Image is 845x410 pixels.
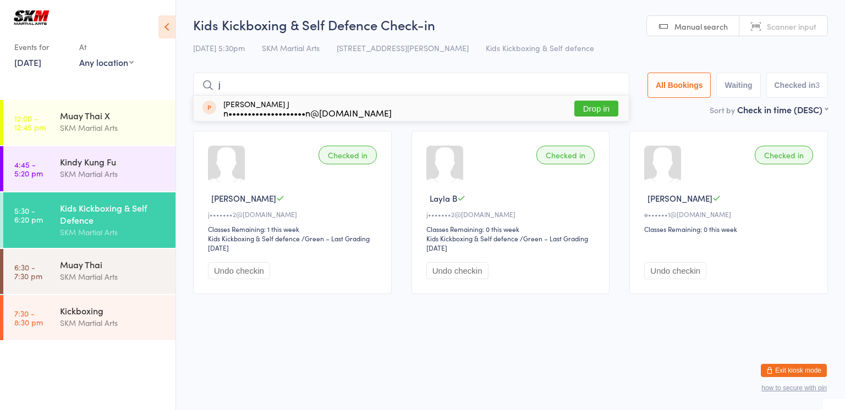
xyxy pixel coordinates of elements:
div: SKM Martial Arts [60,226,166,239]
div: Kickboxing [60,304,166,317]
button: Drop in [574,101,618,117]
a: 7:30 -8:30 pmKickboxingSKM Martial Arts [3,295,175,340]
div: Classes Remaining: 0 this week [644,224,816,234]
time: 7:30 - 8:30 pm [14,309,43,326]
div: Events for [14,38,68,56]
div: j•••••••2@[DOMAIN_NAME] [426,209,599,219]
time: 5:30 - 6:20 pm [14,206,43,224]
div: Check in time (DESC) [737,103,828,115]
a: 6:30 -7:30 pmMuay ThaiSKM Martial Arts [3,249,175,294]
span: Layla B [430,192,457,204]
img: SKM Martial Arts [11,8,52,27]
span: [STREET_ADDRESS][PERSON_NAME] [337,42,469,53]
div: Classes Remaining: 0 this week [426,224,599,234]
div: Kindy Kung Fu [60,156,166,168]
span: SKM Martial Arts [262,42,320,53]
a: [DATE] [14,56,41,68]
h2: Kids Kickboxing & Self Defence Check-in [193,15,828,34]
div: 3 [815,81,820,90]
span: [DATE] 5:30pm [193,42,245,53]
span: Kids Kickboxing & Self defence [486,42,594,53]
div: SKM Martial Arts [60,168,166,180]
div: SKM Martial Arts [60,317,166,329]
a: 12:00 -12:45 pmMuay Thai XSKM Martial Arts [3,100,175,145]
div: Kids Kickboxing & Self defence [208,234,300,243]
input: Search [193,73,629,98]
div: At [79,38,134,56]
div: SKM Martial Arts [60,270,166,283]
time: 4:45 - 5:20 pm [14,160,43,178]
label: Sort by [710,104,735,115]
div: Checked in [319,146,377,164]
button: All Bookings [648,73,711,98]
button: Checked in3 [766,73,828,98]
div: Classes Remaining: 1 this week [208,224,380,234]
div: Muay Thai X [60,109,166,121]
time: 12:00 - 12:45 pm [14,114,46,131]
button: Exit kiosk mode [761,364,827,377]
button: Waiting [716,73,760,98]
div: [PERSON_NAME] J [223,99,392,117]
div: n••••••••••••••••••••n@[DOMAIN_NAME] [223,108,392,117]
div: Any location [79,56,134,68]
span: [PERSON_NAME] [648,192,712,204]
div: SKM Martial Arts [60,121,166,134]
button: how to secure with pin [761,384,827,392]
button: Undo checkin [644,262,706,279]
button: Undo checkin [208,262,270,279]
time: 6:30 - 7:30 pm [14,263,42,280]
div: Checked in [536,146,595,164]
span: [PERSON_NAME] [211,192,276,204]
span: Manual search [674,21,728,32]
a: 5:30 -6:20 pmKids Kickboxing & Self DefenceSKM Martial Arts [3,192,175,248]
div: Kids Kickboxing & Self defence [426,234,518,243]
span: Scanner input [767,21,816,32]
div: e••••••1@[DOMAIN_NAME] [644,209,816,219]
div: j•••••••2@[DOMAIN_NAME] [208,209,380,219]
div: Muay Thai [60,258,166,270]
div: Kids Kickboxing & Self Defence [60,202,166,226]
a: 4:45 -5:20 pmKindy Kung FuSKM Martial Arts [3,146,175,191]
div: Checked in [755,146,813,164]
button: Undo checkin [426,262,489,279]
